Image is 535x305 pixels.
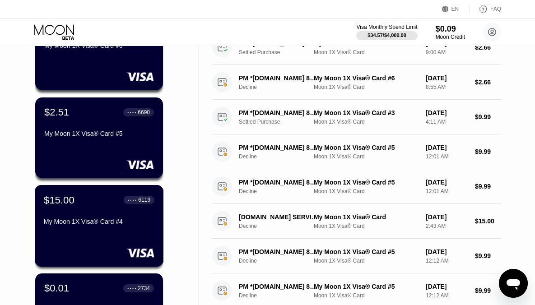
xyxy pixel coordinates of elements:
div: PM *[DOMAIN_NAME] 866-7278920 USSettled PurchaseMy Moon 1X Visa® Card #3Moon 1X Visa® Card[DATE]4... [212,100,501,134]
div: PM *[DOMAIN_NAME] 866-7278920 USDeclineMy Moon 1X Visa® Card #5Moon 1X Visa® Card[DATE]12:01 AM$9.99 [212,134,501,169]
div: [DOMAIN_NAME] SERVICES [PHONE_NUMBER] USDeclineMy Moon 1X Visa® CardMoon 1X Visa® Card[DATE]2:43 ... [212,204,501,239]
div: $9.99 [475,287,501,294]
div: $0.01 [44,282,69,294]
div: Moon 1X Visa® Card [314,223,419,229]
div: My Moon 1X Visa® Card #3 [314,109,419,116]
div: [DATE] [426,109,468,116]
div: EN [442,5,470,14]
div: $0.09Moon Credit [436,24,465,40]
div: Settled Purchase [239,49,324,55]
div: Decline [239,153,324,160]
div: PM *[DOMAIN_NAME] 866-7278920 US [239,283,318,290]
div: Decline [239,188,324,194]
div: ● ● ● ● [127,287,136,290]
div: PM *[DOMAIN_NAME] 866-7278920 US [239,179,318,186]
div: 2:43 AM [426,223,468,229]
div: Decline [239,223,324,229]
div: ● ● ● ● [128,199,137,201]
div: FAQ [490,6,501,12]
div: $9.99 [475,252,501,259]
div: Decline [239,292,324,299]
div: PM *[DOMAIN_NAME] 866-7278920 USDeclineMy Moon 1X Visa® Card #5Moon 1X Visa® Card[DATE]12:12 AM$9.99 [212,239,501,273]
div: [DATE] [426,74,468,82]
div: 6119 [138,197,150,203]
div: [DATE] [426,283,468,290]
div: 2734 [138,285,150,291]
div: My Moon 1X Visa® Card [314,213,419,221]
div: Visa Monthly Spend Limit [356,24,417,30]
div: [DATE] [426,248,468,255]
div: My Moon 1X Visa® Card #5 [44,130,154,137]
div: [DOMAIN_NAME] SERVICES [PHONE_NUMBER] US [239,213,318,221]
div: Moon 1X Visa® Card [314,258,419,264]
div: Moon 1X Visa® Card [314,84,419,90]
div: $15.00 [475,217,501,225]
div: My Moon 1X Visa® Card #5 [314,248,419,255]
iframe: Button to launch messaging window [499,269,528,298]
div: EN [451,6,459,12]
div: My Moon 1X Visa® Card #5 [314,179,419,186]
div: 12:12 AM [426,292,468,299]
div: ● ● ● ● [127,111,136,114]
div: [DATE] [426,179,468,186]
div: Moon 1X Visa® Card [314,188,419,194]
div: $15.00● ● ● ●6119My Moon 1X Visa® Card #4 [35,185,163,266]
div: $9.99 [475,183,501,190]
div: $15.00 [44,194,74,206]
div: Moon Credit [436,34,465,40]
div: Decline [239,258,324,264]
div: Moon 1X Visa® Card [314,153,419,160]
div: My Moon 1X Visa® Card #4 [44,218,154,225]
div: FAQ [470,5,501,14]
div: 6690 [138,109,150,116]
div: $2.51● ● ● ●6690My Moon 1X Visa® Card #5 [35,97,163,178]
div: PM *[DOMAIN_NAME] 866-7278920 USDeclineMy Moon 1X Visa® Card #6Moon 1X Visa® Card[DATE]8:55 AM$2.66 [212,65,501,100]
div: My Moon 1X Visa® Card #6 [314,74,419,82]
div: Decline [239,84,324,90]
div: 4:11 AM [426,119,468,125]
div: My Moon 1X Visa® Card #5 [314,144,419,151]
div: 8:55 AM [426,84,468,90]
div: $2.66 [475,79,501,86]
div: Moon 1X Visa® Card [314,119,419,125]
div: My Moon 1X Visa® Card #5 [314,283,419,290]
div: 12:01 AM [426,188,468,194]
div: PM *[DOMAIN_NAME] 866-7278920 US [239,109,318,116]
div: $0.41● ● ● ●1182My Moon 1X Visa® Card #6 [35,9,163,90]
div: $34.57 / $4,000.00 [368,32,406,38]
div: [DATE] [426,144,468,151]
div: 12:12 AM [426,258,468,264]
div: Visa Monthly Spend Limit$34.57/$4,000.00 [356,24,417,40]
div: $2.51 [44,106,69,118]
div: Moon 1X Visa® Card [314,292,419,299]
div: PM *[DOMAIN_NAME] 866-7278920 US [239,74,318,82]
div: $9.99 [475,148,501,155]
div: [DATE] [426,213,468,221]
div: 9:00 AM [426,49,468,55]
div: $2.66 [475,44,501,51]
div: PM *[DOMAIN_NAME] 866-7278920 USDeclineMy Moon 1X Visa® Card #5Moon 1X Visa® Card[DATE]12:01 AM$9.99 [212,169,501,204]
div: 12:01 AM [426,153,468,160]
div: PM *[DOMAIN_NAME] 866-7278920 US [239,248,318,255]
div: $0.09 [436,24,465,34]
div: Settled Purchase [239,119,324,125]
div: PM *[DOMAIN_NAME] 866-7278920 USSettled PurchaseMy Moon 1X Visa® Card #6Moon 1X Visa® Card[DATE]9... [212,30,501,65]
div: Moon 1X Visa® Card [314,49,419,55]
div: PM *[DOMAIN_NAME] 866-7278920 US [239,144,318,151]
div: $9.99 [475,113,501,120]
